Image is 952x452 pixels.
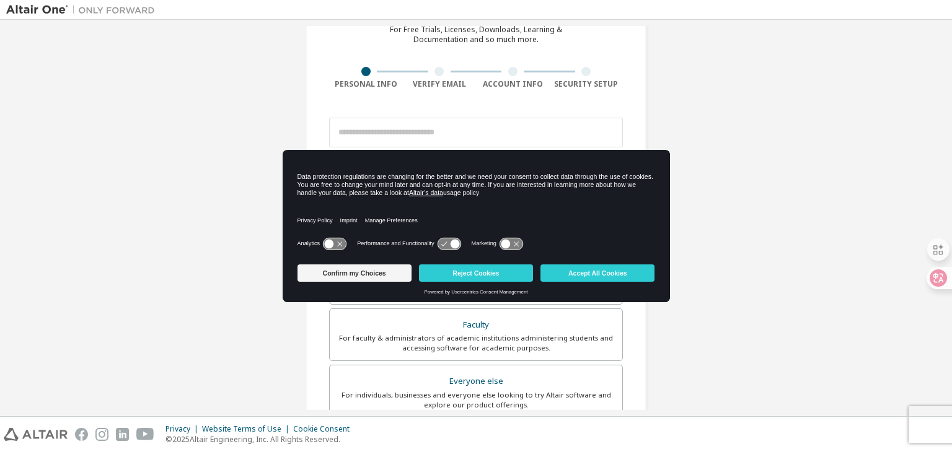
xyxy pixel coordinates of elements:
[337,316,615,334] div: Faculty
[75,428,88,441] img: facebook.svg
[95,428,108,441] img: instagram.svg
[202,424,293,434] div: Website Terms of Use
[337,390,615,410] div: For individuals, businesses and everyone else looking to try Altair software and explore our prod...
[4,428,68,441] img: altair_logo.svg
[337,373,615,390] div: Everyone else
[165,434,357,445] p: © 2025 Altair Engineering, Inc. All Rights Reserved.
[329,79,403,89] div: Personal Info
[337,333,615,353] div: For faculty & administrators of academic institutions administering students and accessing softwa...
[550,79,624,89] div: Security Setup
[136,428,154,441] img: youtube.svg
[165,424,202,434] div: Privacy
[116,428,129,441] img: linkedin.svg
[403,79,477,89] div: Verify Email
[293,424,357,434] div: Cookie Consent
[390,25,562,45] div: For Free Trials, Licenses, Downloads, Learning & Documentation and so much more.
[476,79,550,89] div: Account Info
[6,4,161,16] img: Altair One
